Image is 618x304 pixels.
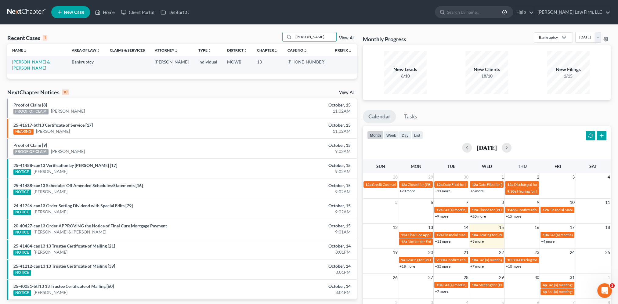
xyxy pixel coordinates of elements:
[478,258,569,262] span: 341(a) meeting for [PERSON_NAME] & [PERSON_NAME]
[447,6,503,18] input: Search by name...
[242,263,351,269] div: October, 14
[549,233,611,237] span: 341(a) meeting for Bar K Holdings, LLC
[410,164,421,169] span: Mon
[242,168,351,175] div: 9:02AM
[339,90,354,95] a: View All
[13,163,117,168] a: 25-41488-can13 Verification by [PERSON_NAME] [17]
[569,199,575,206] span: 10
[339,36,354,40] a: View All
[547,73,590,79] div: 1/15
[465,66,508,73] div: New Clients
[13,270,31,276] div: NOTICE
[242,209,351,215] div: 9:02AM
[465,199,469,206] span: 7
[407,239,522,244] span: Motion for Entry of Discharge for [PERSON_NAME] & [PERSON_NAME]
[13,129,34,135] div: HEARING
[384,66,427,73] div: New Leads
[478,208,552,212] span: Closed for [PERSON_NAME], Demetrielannett
[507,258,518,262] span: 10:30a
[118,7,157,18] a: Client Portal
[242,128,351,134] div: 11:02AM
[13,143,47,148] a: Proof of Claim [9]
[13,183,143,188] a: 25-41488-can13 Schedules OR Amended Schedules/Statements [16]
[505,264,521,269] a: +10 more
[589,164,597,169] span: Sat
[435,189,450,193] a: +11 more
[513,7,534,18] a: Help
[517,208,585,212] span: Confirmation hearing for Apple Central KC
[427,173,433,181] span: 29
[498,274,504,281] span: 29
[242,229,351,235] div: 9:01AM
[405,258,453,262] span: Hearing for [PERSON_NAME]
[252,56,283,74] td: 13
[392,274,398,281] span: 26
[242,243,351,249] div: October, 14
[294,32,336,41] input: Search by name...
[539,35,558,40] div: Bankruptcy
[13,109,49,114] div: PROOF OF CLAIM
[242,122,351,128] div: October, 15
[13,290,31,296] div: NOTICE
[244,49,247,52] i: unfold_more
[242,162,351,168] div: October, 15
[372,182,435,187] span: Credit Counseling for [PERSON_NAME]
[407,182,486,187] span: Closed for [PERSON_NAME] & [PERSON_NAME]
[554,164,561,169] span: Fri
[13,190,31,195] div: NOTICE
[605,249,611,256] span: 25
[394,199,398,206] span: 5
[446,258,515,262] span: Confirmation hearing for [PERSON_NAME]
[242,223,351,229] div: October, 15
[427,224,433,231] span: 13
[257,48,278,52] a: Chapterunfold_more
[470,264,483,269] a: +7 more
[13,284,114,289] a: 25-40051-btf13 13 Trustee Certificate of Mailing [60]
[401,239,407,244] span: 12a
[547,289,606,294] span: 341(a) meeting for [PERSON_NAME]
[436,233,442,237] span: 12a
[505,214,521,219] a: +15 more
[174,49,178,52] i: unfold_more
[399,189,415,193] a: +20 more
[34,249,67,255] a: [PERSON_NAME]
[34,229,106,235] a: [PERSON_NAME] & [PERSON_NAME]
[536,199,540,206] span: 9
[569,249,575,256] span: 24
[365,182,371,187] span: 12a
[13,122,93,128] a: 25-41617-btf13 Certificate of Service [17]
[242,108,351,114] div: 11:02AM
[7,34,47,42] div: Recent Cases
[242,203,351,209] div: October, 15
[242,148,351,154] div: 9:02AM
[303,49,307,52] i: unfold_more
[435,214,448,219] a: +9 more
[384,73,427,79] div: 6/10
[348,49,352,52] i: unfold_more
[392,249,398,256] span: 19
[507,189,516,194] span: 9:30a
[72,48,100,52] a: Area of Lawunfold_more
[401,258,405,262] span: 9a
[436,258,445,262] span: 9:30a
[384,131,399,139] button: week
[34,209,67,215] a: [PERSON_NAME]
[507,182,513,187] span: 12a
[13,250,31,255] div: NOTICE
[430,199,433,206] span: 6
[470,239,483,244] a: +3 more
[533,224,540,231] span: 16
[43,35,47,41] div: 1
[463,173,469,181] span: 30
[363,110,396,123] a: Calendar
[472,233,478,237] span: 10a
[198,48,211,52] a: Typeunfold_more
[13,243,115,248] a: 25-41484-can13 13 Trustee Certificate of Mailing [21]
[533,249,540,256] span: 23
[427,249,433,256] span: 20
[157,7,192,18] a: DebtorCC
[242,249,351,255] div: 8:01PM
[274,49,278,52] i: unfold_more
[478,283,526,287] span: Meeting for [PERSON_NAME]
[242,269,351,275] div: 8:01PM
